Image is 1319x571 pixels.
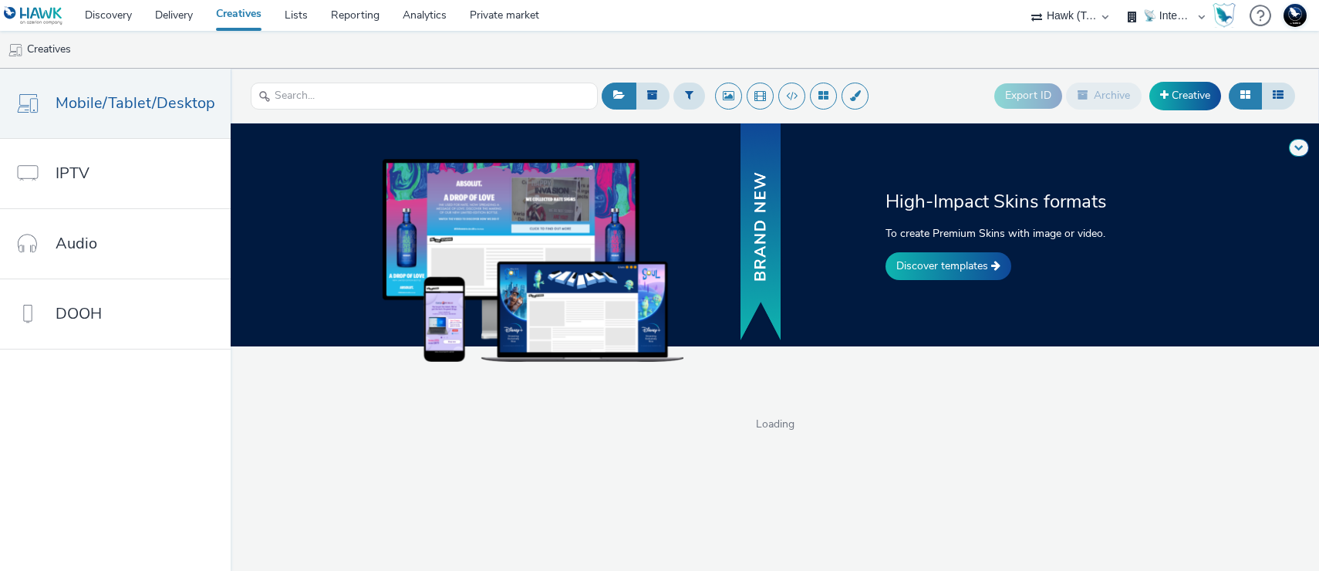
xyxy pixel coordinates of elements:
a: Discover templates [886,252,1011,280]
button: Archive [1066,83,1142,109]
img: Support Hawk [1284,4,1307,27]
input: Search... [251,83,598,110]
span: Loading [231,417,1319,432]
span: DOOH [56,302,102,325]
a: Hawk Academy [1213,3,1242,28]
span: IPTV [56,162,89,184]
span: Mobile/Tablet/Desktop [56,92,215,114]
img: mobile [8,42,23,58]
button: Table [1261,83,1295,109]
p: To create Premium Skins with image or video. [886,225,1149,242]
button: Export ID [994,83,1062,108]
img: banner with new text [737,121,784,344]
img: example of skins on dekstop, tablet and mobile devices [383,159,683,361]
span: Audio [56,232,97,255]
button: Grid [1229,83,1262,109]
h2: High-Impact Skins formats [886,189,1149,214]
img: Hawk Academy [1213,3,1236,28]
a: Creative [1149,82,1221,110]
img: undefined Logo [4,6,63,25]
